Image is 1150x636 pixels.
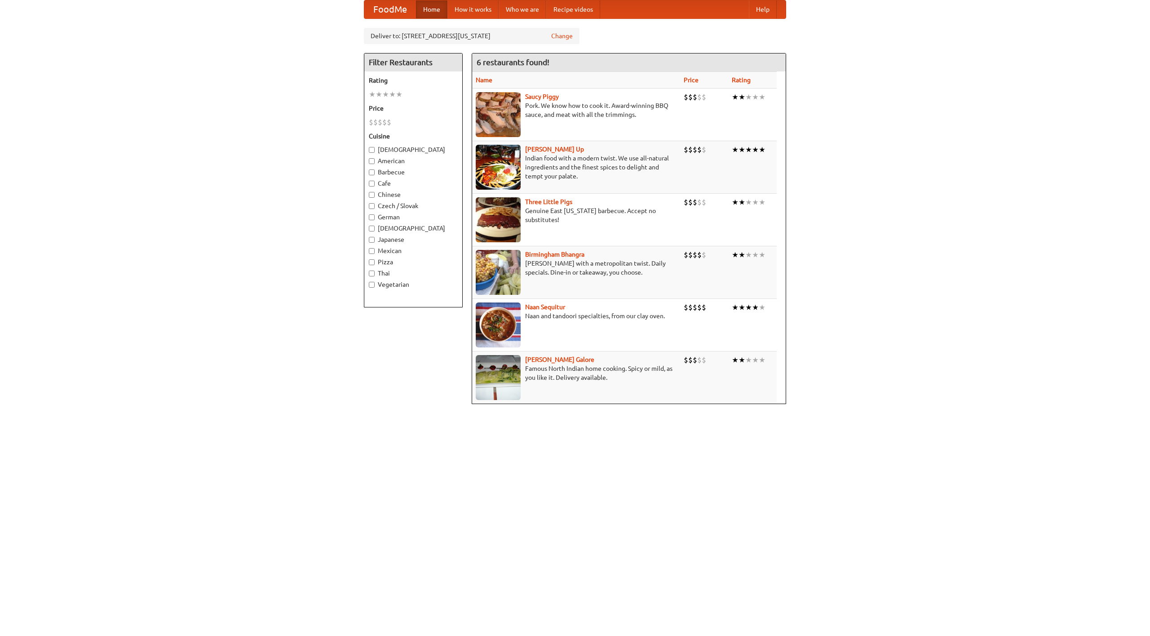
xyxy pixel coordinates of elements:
[693,250,697,260] li: $
[369,132,458,141] h5: Cuisine
[697,145,702,155] li: $
[364,53,462,71] h4: Filter Restaurants
[684,197,688,207] li: $
[477,58,549,67] ng-pluralize: 6 restaurants found!
[476,197,521,242] img: littlepigs.jpg
[376,89,382,99] li: ★
[447,0,499,18] a: How it works
[369,203,375,209] input: Czech / Slovak
[752,145,759,155] li: ★
[732,92,739,102] li: ★
[476,101,677,119] p: Pork. We know how to cook it. Award-winning BBQ sauce, and meat with all the trimmings.
[697,250,702,260] li: $
[739,92,745,102] li: ★
[739,355,745,365] li: ★
[745,302,752,312] li: ★
[382,117,387,127] li: $
[525,356,594,363] a: [PERSON_NAME] Galore
[369,235,458,244] label: Japanese
[476,302,521,347] img: naansequitur.jpg
[745,92,752,102] li: ★
[369,214,375,220] input: German
[416,0,447,18] a: Home
[732,355,739,365] li: ★
[551,31,573,40] a: Change
[739,302,745,312] li: ★
[364,0,416,18] a: FoodMe
[525,303,565,311] a: Naan Sequitur
[378,117,382,127] li: $
[688,302,693,312] li: $
[476,92,521,137] img: saucy.jpg
[693,355,697,365] li: $
[476,76,492,84] a: Name
[739,250,745,260] li: ★
[759,145,765,155] li: ★
[702,145,706,155] li: $
[369,179,458,188] label: Cafe
[476,154,677,181] p: Indian food with a modern twist. We use all-natural ingredients and the finest spices to delight ...
[369,117,373,127] li: $
[369,89,376,99] li: ★
[732,76,751,84] a: Rating
[732,145,739,155] li: ★
[759,355,765,365] li: ★
[525,251,584,258] a: Birmingham Bhangra
[749,0,777,18] a: Help
[369,181,375,187] input: Cafe
[702,92,706,102] li: $
[752,355,759,365] li: ★
[369,147,375,153] input: [DEMOGRAPHIC_DATA]
[688,355,693,365] li: $
[688,197,693,207] li: $
[688,92,693,102] li: $
[684,302,688,312] li: $
[759,197,765,207] li: ★
[476,364,677,382] p: Famous North Indian home cooking. Spicy or mild, as you like it. Delivery available.
[525,146,584,153] a: [PERSON_NAME] Up
[697,355,702,365] li: $
[373,117,378,127] li: $
[752,302,759,312] li: ★
[732,250,739,260] li: ★
[499,0,546,18] a: Who we are
[476,206,677,224] p: Genuine East [US_STATE] barbecue. Accept no substitutes!
[702,250,706,260] li: $
[693,145,697,155] li: $
[369,201,458,210] label: Czech / Slovak
[369,192,375,198] input: Chinese
[702,355,706,365] li: $
[369,76,458,85] h5: Rating
[369,145,458,154] label: [DEMOGRAPHIC_DATA]
[752,92,759,102] li: ★
[684,250,688,260] li: $
[739,145,745,155] li: ★
[369,271,375,276] input: Thai
[387,117,391,127] li: $
[525,198,572,205] a: Three Little Pigs
[369,169,375,175] input: Barbecue
[697,302,702,312] li: $
[476,250,521,295] img: bhangra.jpg
[364,28,579,44] div: Deliver to: [STREET_ADDRESS][US_STATE]
[369,248,375,254] input: Mexican
[525,93,559,100] a: Saucy Piggy
[369,224,458,233] label: [DEMOGRAPHIC_DATA]
[369,104,458,113] h5: Price
[702,302,706,312] li: $
[476,355,521,400] img: currygalore.jpg
[369,226,375,231] input: [DEMOGRAPHIC_DATA]
[759,302,765,312] li: ★
[369,259,375,265] input: Pizza
[702,197,706,207] li: $
[684,76,699,84] a: Price
[369,156,458,165] label: American
[745,355,752,365] li: ★
[693,197,697,207] li: $
[688,145,693,155] li: $
[693,302,697,312] li: $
